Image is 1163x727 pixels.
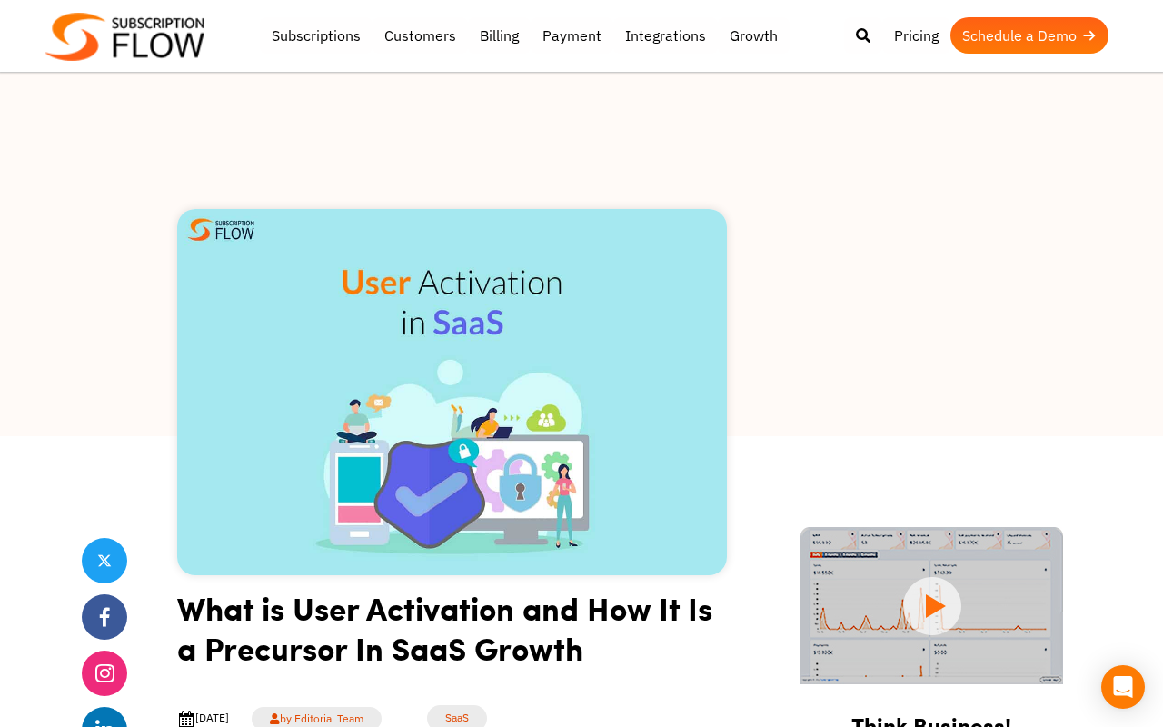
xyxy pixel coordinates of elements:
a: Growth [718,17,790,54]
a: Integrations [613,17,718,54]
a: Payment [531,17,613,54]
a: Subscriptions [260,17,373,54]
img: user activation in SaaS [177,209,727,575]
img: Subscriptionflow [45,13,204,61]
img: intro video [800,527,1063,684]
h1: What is User Activation and How It Is a Precursor In SaaS Growth [177,588,727,682]
a: Billing [468,17,531,54]
a: Schedule a Demo [950,17,1108,54]
a: Customers [373,17,468,54]
div: Open Intercom Messenger [1101,665,1145,709]
a: Pricing [882,17,950,54]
